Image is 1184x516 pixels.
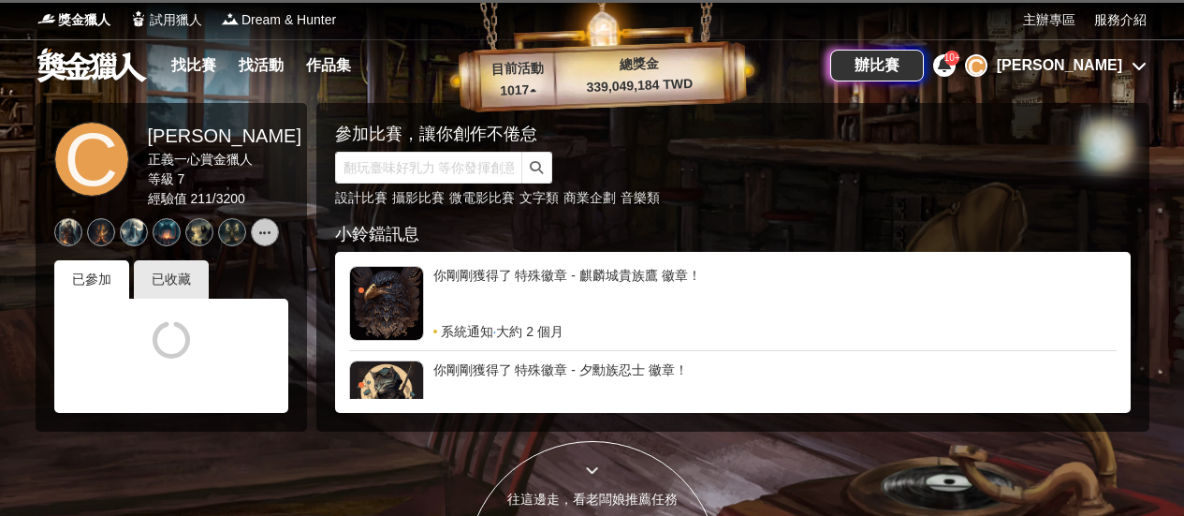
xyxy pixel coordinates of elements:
span: 獎金獵人 [58,10,110,30]
span: 經驗值 [148,191,187,206]
div: [PERSON_NAME] [997,54,1122,77]
div: [PERSON_NAME] [148,122,301,150]
div: 正義一心賞金獵人 [148,150,301,170]
a: Logo獎金獵人 [37,10,110,30]
div: 已收藏 [134,260,209,299]
img: Logo [129,9,148,28]
a: 你剛剛獲得了 特殊徽章 - 夕勳族忍士 徽章！系統通知·大約 2 個月 [349,361,1117,435]
a: 找活動 [231,52,291,79]
div: 你剛剛獲得了 特殊徽章 - 夕勳族忍士 徽章！ [433,361,1117,417]
p: 1017 ▴ [480,80,556,102]
a: 音樂類 [621,190,660,205]
p: 總獎金 [554,52,724,77]
a: 服務介紹 [1094,10,1147,30]
span: 211 / 3200 [190,191,244,206]
p: 339,049,184 TWD [555,73,724,98]
span: Dream & Hunter [241,10,336,30]
a: 辦比賽 [830,50,924,81]
div: C [965,54,987,77]
div: 往這邊走，看老闆娘推薦任務 [467,490,718,509]
span: 系統通知 [441,322,493,341]
span: 試用獵人 [150,10,202,30]
div: 你剛剛獲得了 特殊徽章 - 麒麟城貴族鷹 徽章！ [433,266,1117,322]
span: 10+ [944,52,960,63]
a: 攝影比賽 [392,190,445,205]
a: 你剛剛獲得了 特殊徽章 - 麒麟城貴族鷹 徽章！系統通知·大約 2 個月 [349,266,1117,341]
a: 作品集 [299,52,358,79]
a: 設計比賽 [335,190,387,205]
img: Logo [221,9,240,28]
a: 商業企劃 [563,190,616,205]
p: 目前活動 [479,58,555,81]
a: 主辦專區 [1023,10,1075,30]
div: 已參加 [54,260,129,299]
a: Logo試用獵人 [129,10,202,30]
span: 7 [177,171,184,186]
a: 文字類 [519,190,559,205]
div: 小鈴鐺訊息 [335,222,1131,247]
span: 大約 2 個月 [496,322,563,341]
div: 參加比賽，讓你創作不倦怠 [335,122,1065,147]
img: Logo [37,9,56,28]
a: LogoDream & Hunter [221,10,336,30]
span: 等級 [148,171,174,186]
span: · [493,322,497,341]
a: C [54,122,129,197]
input: 翻玩臺味好乳力 等你發揮創意！ [335,152,522,184]
a: 微電影比賽 [449,190,515,205]
a: 找比賽 [164,52,224,79]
